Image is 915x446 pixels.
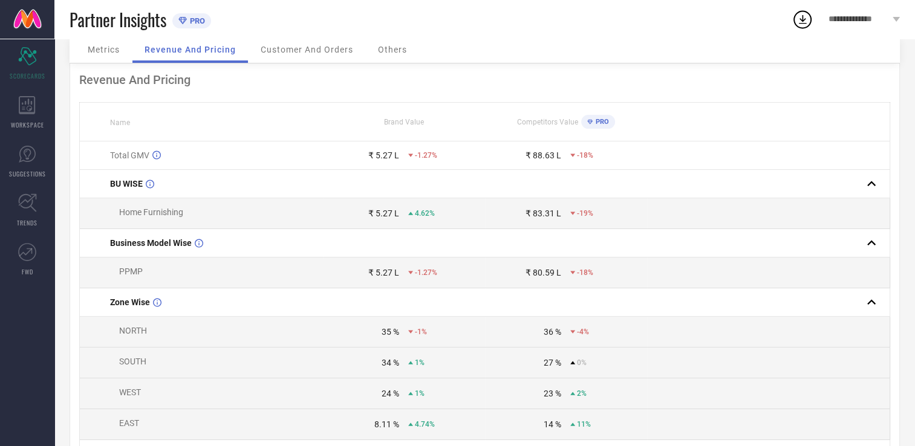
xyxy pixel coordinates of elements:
span: Total GMV [110,150,149,160]
span: -4% [577,328,589,336]
div: ₹ 83.31 L [526,208,561,218]
div: Open download list [792,8,813,30]
span: -19% [577,209,593,218]
span: 11% [577,420,591,428]
span: SUGGESTIONS [9,169,46,178]
div: 14 % [544,419,561,429]
span: PPMP [119,267,143,276]
span: 1% [415,358,425,367]
span: Home Furnishing [119,207,183,217]
span: EAST [119,418,139,428]
span: Metrics [88,45,120,54]
span: Competitors Value [517,118,578,126]
span: -1.27% [415,268,437,277]
span: TRENDS [17,218,37,227]
span: PRO [187,16,205,25]
span: -1% [415,328,427,336]
span: PRO [593,118,609,126]
span: -18% [577,151,593,160]
span: Customer And Orders [261,45,353,54]
div: ₹ 80.59 L [526,268,561,277]
span: 2% [577,389,587,398]
span: 0% [577,358,587,367]
div: ₹ 88.63 L [526,150,561,160]
span: Zone Wise [110,297,150,307]
div: 36 % [544,327,561,337]
div: 34 % [382,358,399,367]
div: 8.11 % [374,419,399,429]
span: 4.74% [415,420,435,428]
span: BU WISE [110,179,143,189]
span: WEST [119,387,141,397]
span: SCORECARDS [10,71,45,80]
span: FWD [22,267,33,276]
span: Revenue And Pricing [145,45,236,54]
span: 4.62% [415,209,435,218]
span: Brand Value [384,118,424,126]
div: 35 % [382,327,399,337]
div: ₹ 5.27 L [368,208,399,218]
span: WORKSPACE [11,120,44,129]
span: Name [110,118,130,127]
span: 1% [415,389,425,398]
div: 24 % [382,389,399,398]
div: Revenue And Pricing [79,73,890,87]
span: -18% [577,268,593,277]
div: 23 % [544,389,561,398]
span: -1.27% [415,151,437,160]
div: 27 % [544,358,561,367]
div: ₹ 5.27 L [368,268,399,277]
div: ₹ 5.27 L [368,150,399,160]
span: SOUTH [119,357,146,366]
span: NORTH [119,326,147,335]
span: Others [378,45,407,54]
span: Business Model Wise [110,238,192,248]
span: Partner Insights [70,7,166,32]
